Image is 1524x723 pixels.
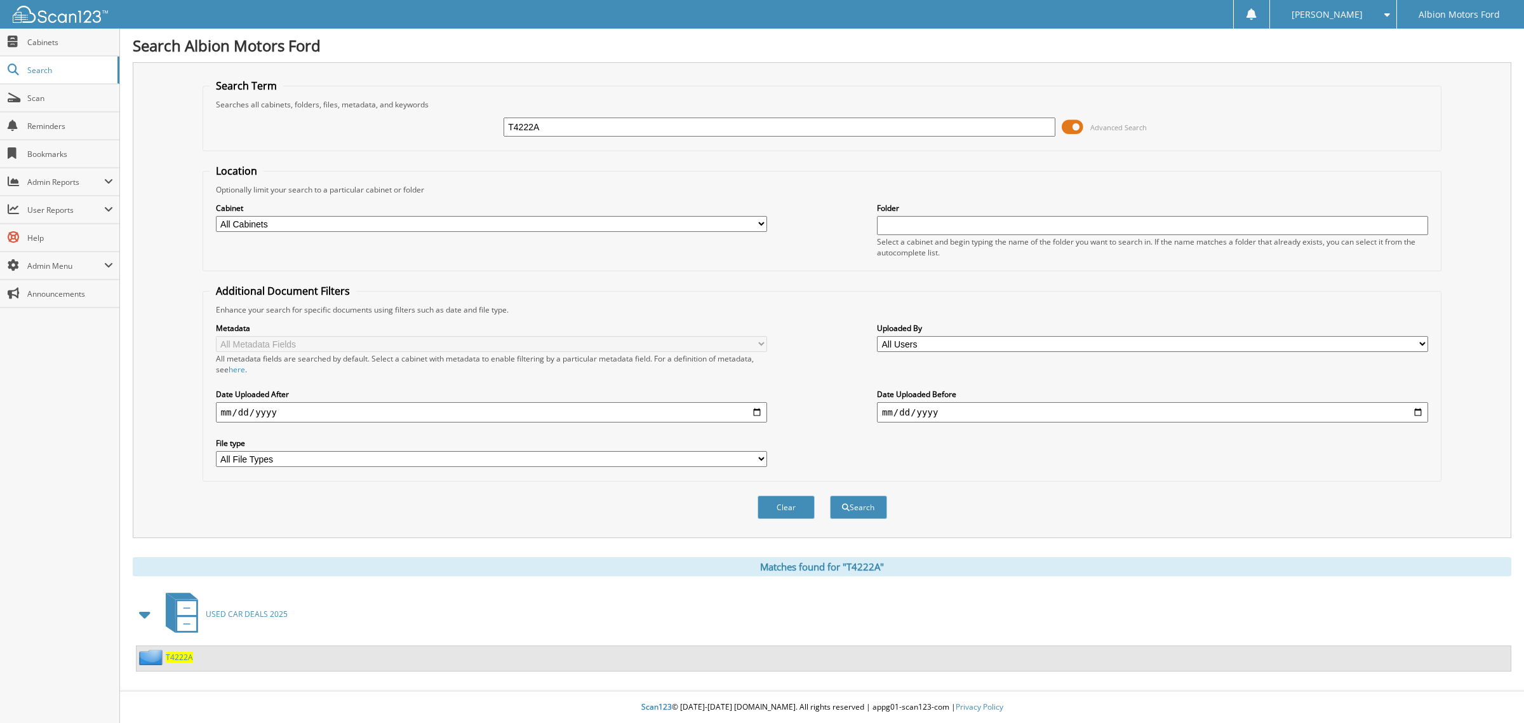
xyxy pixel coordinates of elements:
[877,323,1428,334] label: Uploaded By
[216,203,767,213] label: Cabinet
[877,236,1428,258] div: Select a cabinet and begin typing the name of the folder you want to search in. If the name match...
[216,389,767,400] label: Date Uploaded After
[13,6,108,23] img: scan123-logo-white.svg
[830,496,887,519] button: Search
[206,609,288,619] span: USED CAR DEALS 2025
[877,402,1428,422] input: end
[27,93,113,104] span: Scan
[158,589,288,639] a: USED CAR DEALS 2025
[1090,123,1147,132] span: Advanced Search
[27,260,104,271] span: Admin Menu
[27,149,113,159] span: Bookmarks
[210,79,283,93] legend: Search Term
[120,692,1524,723] div: © [DATE]-[DATE] [DOMAIN_NAME]. All rights reserved | appg01-scan123-com |
[27,65,111,76] span: Search
[758,496,815,519] button: Clear
[27,233,113,243] span: Help
[27,37,113,48] span: Cabinets
[216,438,767,449] label: File type
[27,177,104,187] span: Admin Reports
[877,389,1428,400] label: Date Uploaded Before
[229,364,245,375] a: here
[139,649,166,665] img: folder2.png
[641,701,672,712] span: Scan123
[1292,11,1363,18] span: [PERSON_NAME]
[210,184,1435,195] div: Optionally limit your search to a particular cabinet or folder
[210,164,264,178] legend: Location
[210,284,356,298] legend: Additional Document Filters
[1419,11,1500,18] span: Albion Motors Ford
[133,35,1511,56] h1: Search Albion Motors Ford
[27,205,104,215] span: User Reports
[216,353,767,375] div: All metadata fields are searched by default. Select a cabinet with metadata to enable filtering b...
[216,402,767,422] input: start
[877,203,1428,213] label: Folder
[27,288,113,299] span: Announcements
[210,99,1435,110] div: Searches all cabinets, folders, files, metadata, and keywords
[210,304,1435,315] div: Enhance your search for specific documents using filters such as date and file type.
[216,323,767,334] label: Metadata
[956,701,1003,712] a: Privacy Policy
[27,121,113,132] span: Reminders
[133,557,1511,576] div: Matches found for "T4222A"
[166,652,193,663] a: T4222A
